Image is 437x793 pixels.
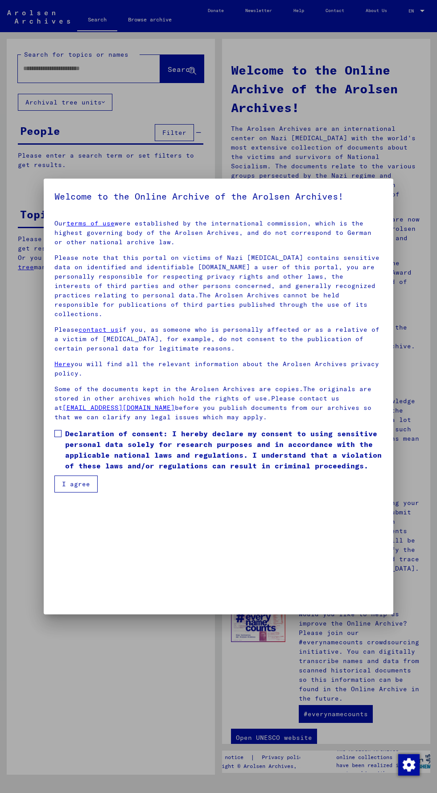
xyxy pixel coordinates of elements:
div: Change consent [398,754,419,775]
p: Our were established by the international commission, which is the highest governing body of the ... [54,219,383,247]
p: you will find all the relevant information about the Arolsen Archives privacy policy. [54,359,383,378]
p: Please if you, as someone who is personally affected or as a relative of a victim of [MEDICAL_DAT... [54,325,383,353]
img: Change consent [398,754,420,776]
a: [EMAIL_ADDRESS][DOMAIN_NAME] [62,404,175,412]
span: Declaration of consent: I hereby declare my consent to using sensitive personal data solely for r... [65,428,383,471]
button: I agree [54,476,98,492]
p: Some of the documents kept in the Arolsen Archives are copies.The originals are stored in other a... [54,384,383,422]
a: contact us [78,326,119,334]
h5: Welcome to the Online Archive of the Arolsen Archives! [54,189,383,204]
a: terms of use [66,219,115,227]
a: Here [54,360,70,368]
p: Please note that this portal on victims of Nazi [MEDICAL_DATA] contains sensitive data on identif... [54,253,383,319]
